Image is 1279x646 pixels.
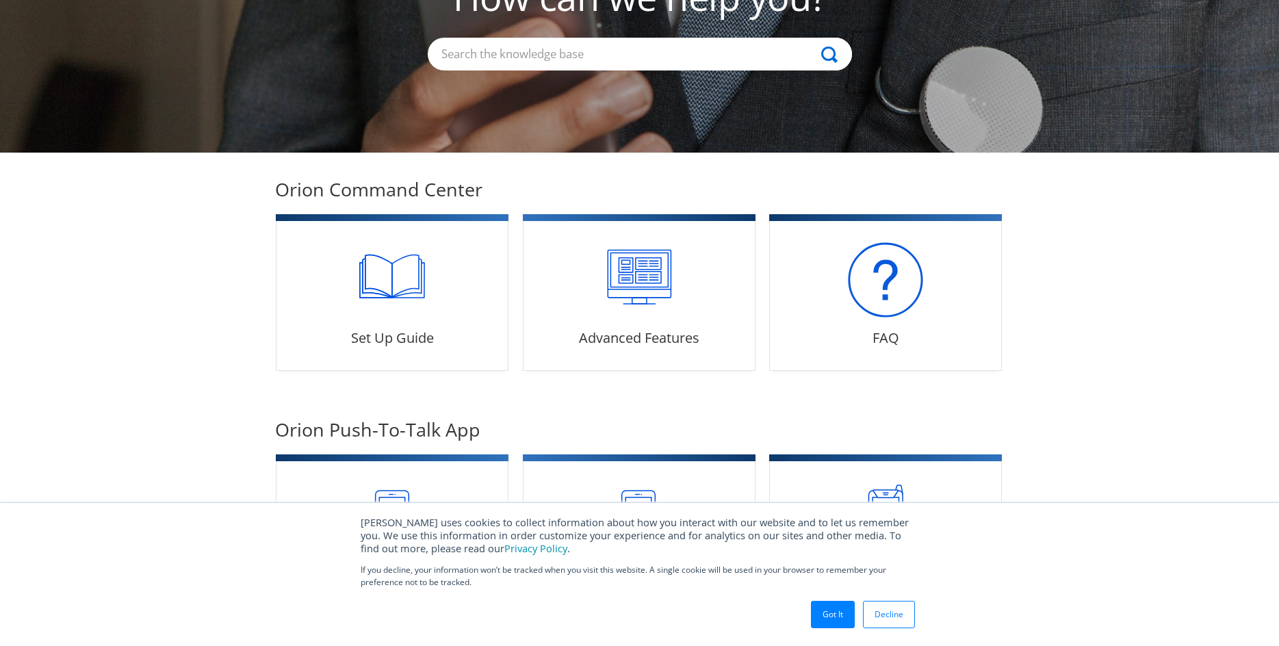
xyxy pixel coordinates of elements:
a: AppTalk [523,456,755,611]
a: Decline [863,601,915,628]
a: FAQ [769,216,1002,371]
span: [PERSON_NAME] uses cookies to collect information about how you interact with our website and to ... [361,515,909,555]
a: Privacy Policy [504,541,567,555]
a: Got It [811,601,855,628]
a: Advanced Features [523,216,755,371]
a: Set Up Guide [276,216,508,371]
h3: Advanced Features [537,328,741,348]
h3: FAQ [784,328,987,348]
a: AppTalk Plus [769,456,1002,611]
a: Orion Command Center [275,177,482,202]
a: Orion App [276,456,508,611]
p: If you decline, your information won’t be tracked when you visit this website. A single cookie wi... [361,564,919,589]
h3: Set Up Guide [290,328,494,348]
a: Orion Push-To-Talk App [275,417,480,442]
button: Search [808,38,851,70]
input: Search the knowledge base [428,38,852,70]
